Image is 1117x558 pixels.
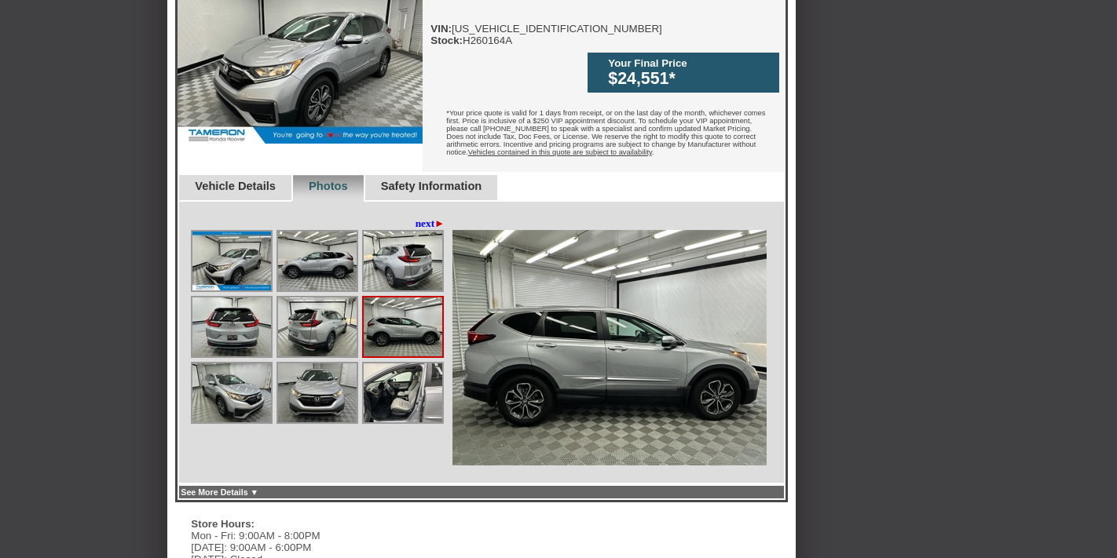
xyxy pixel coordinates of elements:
div: $24,551* [608,69,771,89]
img: Image.aspx [192,297,271,356]
img: Image.aspx [452,230,767,465]
a: next► [416,217,445,230]
img: Image.aspx [364,297,442,356]
img: Image.aspx [364,232,442,290]
img: Image.aspx [278,232,357,290]
a: Safety Information [381,180,482,192]
img: Image.aspx [278,297,357,356]
b: VIN: [430,23,452,35]
img: Image.aspx [192,363,271,422]
a: Photos [309,180,348,192]
span: ► [434,217,445,229]
img: Image.aspx [192,232,271,290]
div: *Your price quote is valid for 1 days from receipt, or on the last day of the month, whichever co... [423,97,784,172]
a: Vehicle Details [195,180,276,192]
div: Your Final Price [608,57,771,69]
img: Image.aspx [278,363,357,422]
a: See More Details ▼ [181,487,258,497]
u: Vehicles contained in this quote are subject to availability [468,148,652,156]
b: Stock: [430,35,463,46]
img: Image.aspx [364,363,442,422]
div: Store Hours: [191,518,419,530]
